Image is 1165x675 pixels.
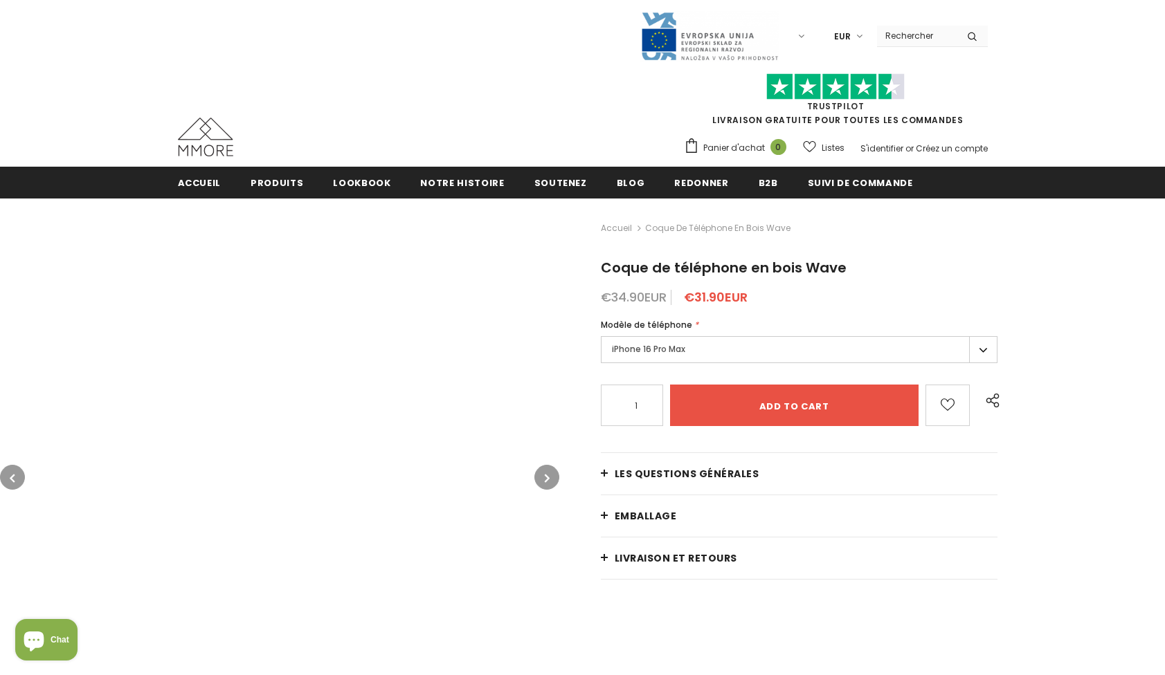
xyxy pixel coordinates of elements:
[251,167,303,198] a: Produits
[822,141,845,155] span: Listes
[251,176,303,189] span: Produits
[877,26,957,46] input: Search Site
[674,167,728,198] a: Redonner
[601,258,847,277] span: Coque de téléphone en bois Wave
[674,176,728,189] span: Redonner
[615,509,677,523] span: EMBALLAGE
[178,118,233,156] img: Cas MMORE
[601,336,998,363] label: iPhone 16 Pro Max
[808,167,913,198] a: Suivi de commande
[807,100,865,112] a: TrustPilot
[905,142,914,154] span: or
[770,139,786,155] span: 0
[645,220,791,237] span: Coque de téléphone en bois Wave
[808,176,913,189] span: Suivi de commande
[333,167,390,198] a: Lookbook
[759,176,778,189] span: B2B
[601,495,998,537] a: EMBALLAGE
[640,11,779,62] img: Javni Razpis
[670,385,919,426] input: Add to cart
[11,619,82,664] inbox-online-store-chat: Shopify online store chat
[615,467,759,481] span: Les questions générales
[601,537,998,579] a: Livraison et retours
[803,136,845,160] a: Listes
[617,176,645,189] span: Blog
[860,142,903,154] a: S'identifier
[601,453,998,494] a: Les questions générales
[703,141,765,155] span: Panier d'achat
[615,551,737,565] span: Livraison et retours
[420,167,504,198] a: Notre histoire
[333,176,390,189] span: Lookbook
[684,80,988,126] span: LIVRAISON GRATUITE POUR TOUTES LES COMMANDES
[684,288,748,306] span: €31.90EUR
[534,176,587,189] span: soutenez
[420,176,504,189] span: Notre histoire
[178,176,222,189] span: Accueil
[766,73,905,100] img: Faites confiance aux étoiles pilotes
[601,288,667,306] span: €34.90EUR
[178,167,222,198] a: Accueil
[640,30,779,41] a: Javni Razpis
[834,30,851,44] span: EUR
[916,142,988,154] a: Créez un compte
[534,167,587,198] a: soutenez
[601,220,632,237] a: Accueil
[684,138,793,158] a: Panier d'achat 0
[759,167,778,198] a: B2B
[601,319,692,331] span: Modèle de téléphone
[617,167,645,198] a: Blog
